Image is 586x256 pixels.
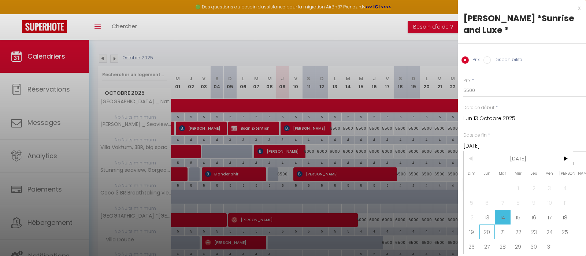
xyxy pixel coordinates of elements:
span: Ven [542,166,557,181]
span: 10 [542,195,557,210]
span: 5 [464,195,479,210]
div: [PERSON_NAME] *Sunrise and Luxe * [463,12,581,36]
span: 3 [542,181,557,195]
span: 30 [526,239,542,254]
span: 11 [557,195,573,210]
span: 17 [542,210,557,225]
label: Date de fin [463,132,487,139]
span: 20 [479,225,495,239]
span: 26 [464,239,479,254]
span: 7 [495,195,511,210]
label: Prix [463,77,471,84]
span: 12 [464,210,479,225]
span: Dim [464,166,479,181]
span: > [557,151,573,166]
span: 22 [511,225,526,239]
label: Prix [469,56,480,64]
span: 2 [526,181,542,195]
div: x [458,4,581,12]
span: 29 [511,239,526,254]
span: 1 [511,181,526,195]
span: 19 [464,225,479,239]
span: [PERSON_NAME] [557,166,573,181]
span: 23 [526,225,542,239]
span: 13 [479,210,495,225]
span: Lun [479,166,495,181]
span: Mer [511,166,526,181]
label: Date de début [463,104,494,111]
span: 14 [495,210,511,225]
span: 21 [495,225,511,239]
span: 25 [557,225,573,239]
span: 4 [557,181,573,195]
label: Disponibilité [491,56,522,64]
span: 8 [511,195,526,210]
span: 18 [557,210,573,225]
span: 24 [542,225,557,239]
span: Mar [495,166,511,181]
span: 6 [479,195,495,210]
span: [DATE] [479,151,557,166]
span: 31 [542,239,557,254]
span: 27 [479,239,495,254]
span: Jeu [526,166,542,181]
span: 9 [526,195,542,210]
span: 15 [511,210,526,225]
span: 28 [495,239,511,254]
span: < [464,151,479,166]
span: 16 [526,210,542,225]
